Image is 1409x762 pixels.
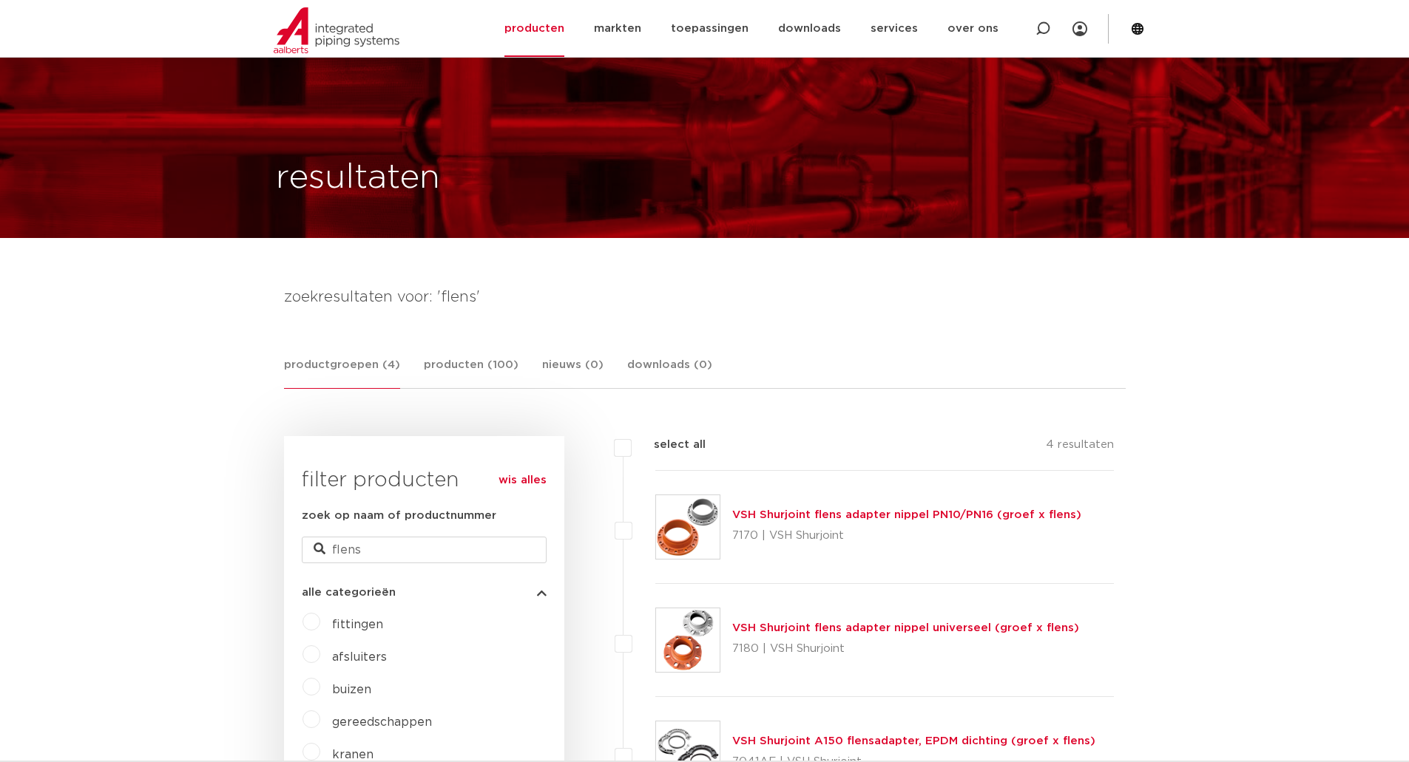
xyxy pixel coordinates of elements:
[656,608,720,672] img: Thumbnail for VSH Shurjoint flens adapter nippel universeel (groef x flens)
[302,587,396,598] span: alle categorieën
[284,285,1126,309] h4: zoekresultaten voor: 'flens'
[302,466,547,495] h3: filter producten
[732,735,1095,746] a: VSH Shurjoint A150 flensadapter, EPDM dichting (groef x flens)
[424,356,518,388] a: producten (100)
[302,537,547,563] input: zoeken
[332,651,387,663] a: afsluiters
[276,154,440,202] h1: resultaten
[732,524,1081,548] p: 7170 | VSH Shurjoint
[732,622,1079,633] a: VSH Shurjoint flens adapter nippel universeel (groef x flens)
[332,749,374,761] a: kranen
[1046,436,1114,459] p: 4 resultaten
[332,684,371,695] a: buizen
[732,509,1081,520] a: VSH Shurjoint flens adapter nippel PN10/PN16 (groef x flens)
[302,587,547,598] button: alle categorieën
[332,716,432,728] a: gereedschappen
[302,507,496,525] label: zoek op naam of productnummer
[627,356,712,388] a: downloads (0)
[332,619,383,630] a: fittingen
[284,356,400,389] a: productgroepen (4)
[499,472,547,489] a: wis alles
[542,356,604,388] a: nieuws (0)
[632,436,706,454] label: select all
[732,637,1079,661] p: 7180 | VSH Shurjoint
[656,495,720,559] img: Thumbnail for VSH Shurjoint flens adapter nippel PN10/PN16 (groef x flens)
